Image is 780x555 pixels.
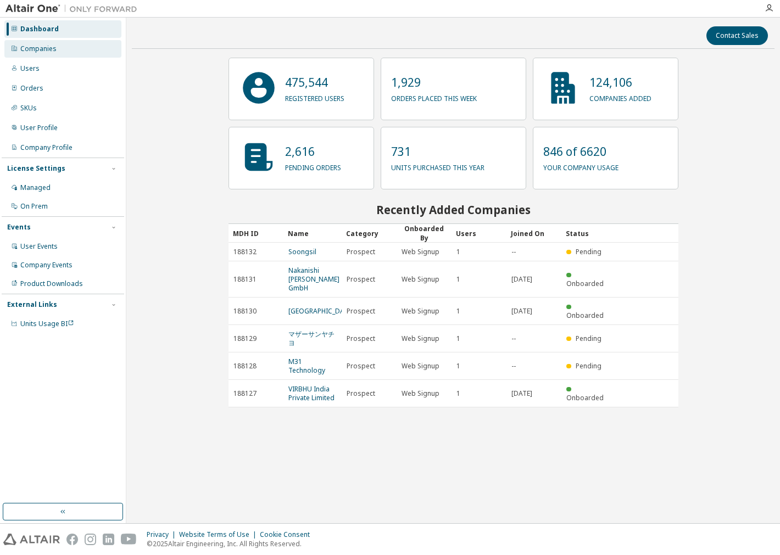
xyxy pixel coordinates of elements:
[511,334,516,343] span: --
[233,307,257,316] span: 188130
[566,311,604,320] span: Onboarded
[20,44,57,53] div: Companies
[121,534,137,545] img: youtube.svg
[391,143,484,160] p: 731
[402,307,439,316] span: Web Signup
[347,389,375,398] span: Prospect
[7,164,65,173] div: License Settings
[576,334,601,343] span: Pending
[147,539,316,548] p: © 2025 Altair Engineering, Inc. All Rights Reserved.
[543,160,619,172] p: your company usage
[347,307,375,316] span: Prospect
[347,275,375,284] span: Prospect
[456,275,460,284] span: 1
[20,84,43,93] div: Orders
[706,26,768,45] button: Contact Sales
[456,248,460,256] span: 1
[103,534,114,545] img: linkedin.svg
[288,329,335,347] a: マザーサンヤチヨ
[402,362,439,371] span: Web Signup
[511,275,532,284] span: [DATE]
[566,225,612,242] div: Status
[285,91,344,103] p: registered users
[147,530,179,539] div: Privacy
[20,183,51,192] div: Managed
[576,361,601,371] span: Pending
[20,124,58,132] div: User Profile
[566,279,604,288] span: Onboarded
[391,91,477,103] p: orders placed this week
[260,530,316,539] div: Cookie Consent
[20,25,59,33] div: Dashboard
[456,225,502,242] div: Users
[347,248,375,256] span: Prospect
[20,104,37,113] div: SKUs
[20,279,83,288] div: Product Downloads
[285,160,341,172] p: pending orders
[347,334,375,343] span: Prospect
[233,225,279,242] div: MDH ID
[233,362,257,371] span: 188128
[20,319,74,328] span: Units Usage BI
[511,307,532,316] span: [DATE]
[402,248,439,256] span: Web Signup
[589,91,651,103] p: companies added
[511,362,516,371] span: --
[20,242,58,251] div: User Events
[5,3,143,14] img: Altair One
[7,223,31,232] div: Events
[288,247,316,256] a: Soongsil
[456,307,460,316] span: 1
[288,306,354,316] a: [GEOGRAPHIC_DATA]
[285,143,341,160] p: 2,616
[391,160,484,172] p: units purchased this year
[402,334,439,343] span: Web Signup
[20,202,48,211] div: On Prem
[7,300,57,309] div: External Links
[391,74,477,91] p: 1,929
[346,225,392,242] div: Category
[85,534,96,545] img: instagram.svg
[233,389,257,398] span: 188127
[66,534,78,545] img: facebook.svg
[456,362,460,371] span: 1
[288,357,325,375] a: M31 Technology
[511,248,516,256] span: --
[229,203,678,217] h2: Recently Added Companies
[3,534,60,545] img: altair_logo.svg
[589,74,651,91] p: 124,106
[576,247,601,256] span: Pending
[347,362,375,371] span: Prospect
[511,225,557,242] div: Joined On
[401,224,447,243] div: Onboarded By
[511,389,532,398] span: [DATE]
[456,389,460,398] span: 1
[543,143,619,160] p: 846 of 6620
[233,248,257,256] span: 188132
[288,225,338,242] div: Name
[402,389,439,398] span: Web Signup
[179,530,260,539] div: Website Terms of Use
[233,334,257,343] span: 188129
[402,275,439,284] span: Web Signup
[456,334,460,343] span: 1
[288,384,335,402] a: VIRBHU India Private Limited
[288,266,339,293] a: Nakanishi [PERSON_NAME] GmbH
[20,261,73,270] div: Company Events
[233,275,257,284] span: 188131
[20,64,40,73] div: Users
[20,143,73,152] div: Company Profile
[285,74,344,91] p: 475,544
[566,393,604,402] span: Onboarded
